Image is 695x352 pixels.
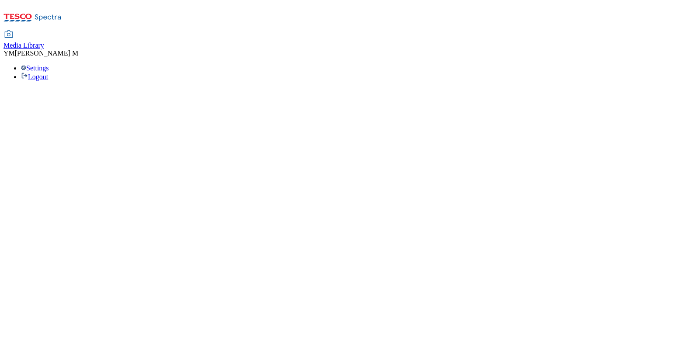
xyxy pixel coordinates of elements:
span: [PERSON_NAME] M [15,49,78,57]
a: Media Library [3,31,44,49]
span: Media Library [3,42,44,49]
a: Logout [21,73,48,80]
a: Settings [21,64,49,72]
span: YM [3,49,15,57]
